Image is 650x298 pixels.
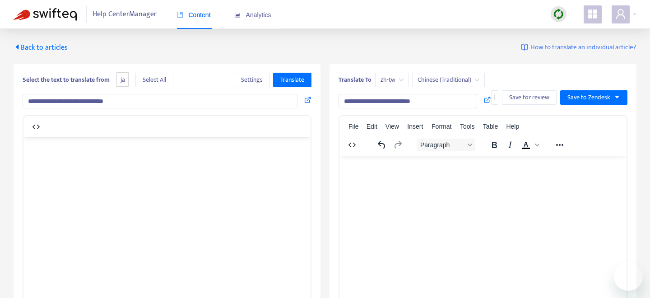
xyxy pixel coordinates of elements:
button: Save to Zendeskcaret-down [560,90,627,105]
span: Analytics [234,11,271,19]
span: Save for review [509,93,549,102]
span: Content [177,11,211,19]
span: Select All [143,75,166,85]
img: image-link [521,44,528,51]
span: File [348,123,359,130]
span: Save to Zendesk [567,93,610,102]
span: zh-tw [381,73,404,87]
span: Table [483,123,498,130]
button: Block Paragraph [417,139,475,151]
span: more [492,94,498,100]
span: caret-left [14,43,21,51]
button: Select All [135,73,173,87]
b: Translate To [339,74,371,85]
img: sync.dc5367851b00ba804db3.png [553,9,564,20]
span: book [177,12,183,18]
span: View [385,123,399,130]
span: Format [432,123,451,130]
span: Tools [460,123,475,130]
a: How to translate an individual article? [521,42,636,53]
button: Italic [502,139,518,151]
span: How to translate an individual article? [530,42,636,53]
button: Reveal or hide additional toolbar items [552,139,567,151]
span: appstore [587,9,598,19]
iframe: 開啟傳訊視窗按鈕，對話進行中 [614,262,643,291]
span: area-chart [234,12,241,18]
button: Redo [390,139,405,151]
button: Bold [487,139,502,151]
span: Insert [407,123,423,130]
span: Settings [241,75,263,85]
span: Help [506,123,519,130]
span: user [615,9,626,19]
span: Edit [367,123,377,130]
button: Translate [273,73,311,87]
button: Undo [374,139,390,151]
button: Save for review [502,90,557,105]
span: ja [116,72,129,87]
span: Chinese (Traditional) [418,73,479,87]
b: Select the text to translate from [23,74,110,85]
button: more [491,90,498,105]
button: Settings [234,73,270,87]
img: Swifteq [14,8,77,21]
span: caret-down [614,94,620,100]
span: Help Center Manager [93,6,157,23]
span: Back to articles [14,42,68,54]
span: Paragraph [420,141,464,149]
div: Text color Black [518,139,541,151]
span: Translate [280,75,304,85]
